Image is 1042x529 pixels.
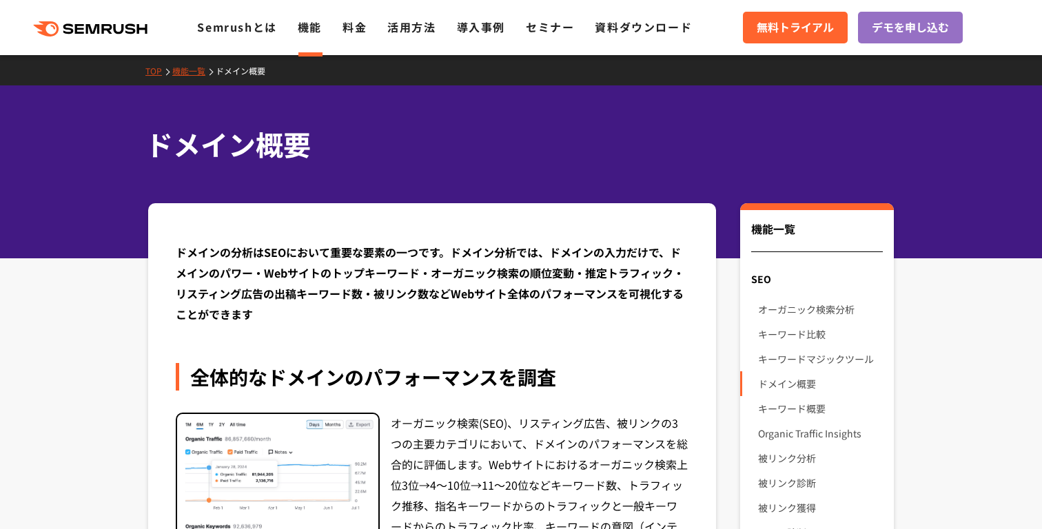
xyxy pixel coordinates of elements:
[751,220,883,252] div: 機能一覧
[457,19,505,35] a: 導入事例
[743,12,848,43] a: 無料トライアル
[176,242,688,324] div: ドメインの分析はSEOにおいて重要な要素の一つです。ドメイン分析では、ドメインの入力だけで、ドメインのパワー・Webサイトのトップキーワード・オーガニック検索の順位変動・推定トラフィック・リステ...
[298,19,322,35] a: 機能
[758,495,883,520] a: 被リンク獲得
[197,19,276,35] a: Semrushとは
[343,19,367,35] a: 料金
[172,65,216,76] a: 機能一覧
[176,363,688,391] div: 全体的なドメインのパフォーマンスを調査
[526,19,574,35] a: セミナー
[758,421,883,446] a: Organic Traffic Insights
[758,371,883,396] a: ドメイン概要
[872,19,949,37] span: デモを申し込む
[758,446,883,470] a: 被リンク分析
[595,19,692,35] a: 資料ダウンロード
[216,65,276,76] a: ドメイン概要
[145,65,172,76] a: TOP
[757,19,834,37] span: 無料トライアル
[758,322,883,346] a: キーワード比較
[858,12,963,43] a: デモを申し込む
[758,297,883,322] a: オーガニック検索分析
[758,346,883,371] a: キーワードマジックツール
[758,396,883,421] a: キーワード概要
[758,470,883,495] a: 被リンク診断
[740,267,894,291] div: SEO
[387,19,436,35] a: 活用方法
[145,124,883,165] h1: ドメイン概要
